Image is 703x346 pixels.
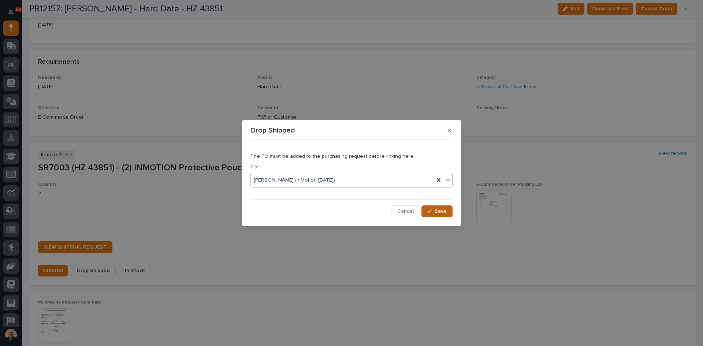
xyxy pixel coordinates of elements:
[250,153,453,160] p: The PO must be added to the purchasing request before linking here.
[254,176,335,184] span: [PERSON_NAME] (InMotion [DATE])
[421,205,453,217] button: Save
[435,208,447,215] span: Save
[391,205,420,217] button: Cancel
[397,208,414,215] span: Cancel
[250,126,295,135] p: Drop Shipped
[250,165,259,170] span: PO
